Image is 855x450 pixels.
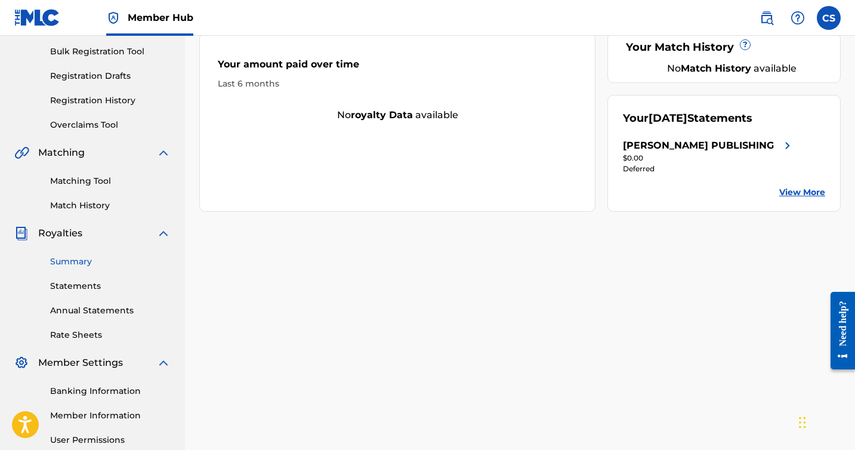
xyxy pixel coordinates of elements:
img: expand [156,226,171,241]
div: Help [786,6,810,30]
a: Match History [50,199,171,212]
a: Registration History [50,94,171,107]
a: View More [779,186,825,199]
div: No available [200,108,595,122]
img: expand [156,356,171,370]
a: User Permissions [50,434,171,446]
a: Public Search [755,6,779,30]
div: No available [638,61,825,76]
div: User Menu [817,6,841,30]
div: Drag [799,405,806,440]
div: $0.00 [623,153,795,164]
a: Overclaims Tool [50,119,171,131]
a: Member Information [50,409,171,422]
img: Member Settings [14,356,29,370]
img: search [760,11,774,25]
img: expand [156,146,171,160]
div: Your Match History [623,39,825,56]
img: right chevron icon [780,138,795,153]
span: Royalties [38,226,82,241]
img: Matching [14,146,29,160]
div: Your Statements [623,110,752,127]
a: Annual Statements [50,304,171,317]
a: Rate Sheets [50,329,171,341]
img: Top Rightsholder [106,11,121,25]
span: [DATE] [649,112,687,125]
a: [PERSON_NAME] PUBLISHINGright chevron icon$0.00Deferred [623,138,795,174]
img: Royalties [14,226,29,241]
div: Deferred [623,164,795,174]
span: Member Settings [38,356,123,370]
strong: Match History [681,63,751,74]
iframe: Resource Center [822,283,855,379]
span: Matching [38,146,85,160]
span: ? [740,40,750,50]
a: Summary [50,255,171,268]
a: Matching Tool [50,175,171,187]
div: Your amount paid over time [218,57,577,78]
a: Banking Information [50,385,171,397]
a: Statements [50,280,171,292]
a: Bulk Registration Tool [50,45,171,58]
a: Registration Drafts [50,70,171,82]
strong: royalty data [351,109,413,121]
iframe: Chat Widget [795,393,855,450]
span: Member Hub [128,11,193,24]
div: [PERSON_NAME] PUBLISHING [623,138,774,153]
img: MLC Logo [14,9,60,26]
img: help [791,11,805,25]
div: Last 6 months [218,78,577,90]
